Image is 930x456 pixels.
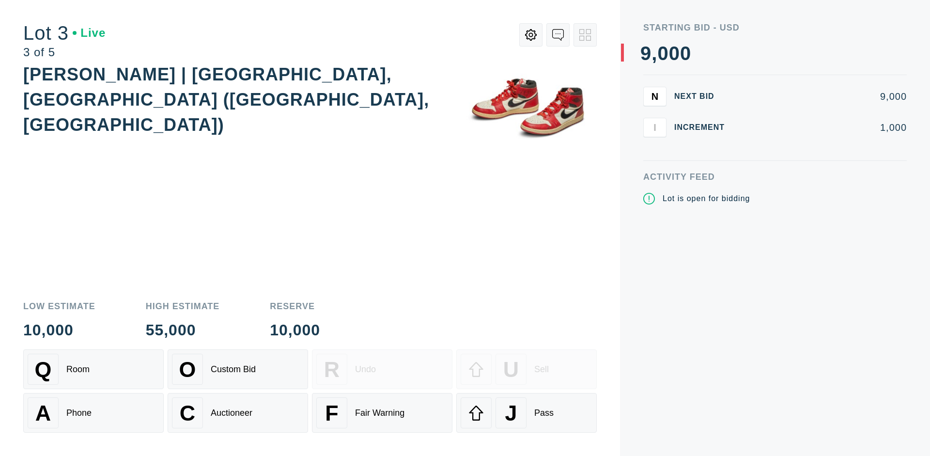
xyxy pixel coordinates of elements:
[355,364,376,375] div: Undo
[211,408,252,418] div: Auctioneer
[35,401,51,425] span: A
[669,44,680,63] div: 0
[23,349,164,389] button: QRoom
[651,91,658,102] span: N
[270,322,320,338] div: 10,000
[503,357,519,382] span: U
[23,64,429,135] div: [PERSON_NAME] | [GEOGRAPHIC_DATA], [GEOGRAPHIC_DATA] ([GEOGRAPHIC_DATA], [GEOGRAPHIC_DATA])
[456,393,597,433] button: JPass
[643,173,907,181] div: Activity Feed
[180,401,195,425] span: C
[168,393,308,433] button: CAuctioneer
[23,23,106,43] div: Lot 3
[35,357,52,382] span: Q
[325,401,338,425] span: F
[651,44,657,237] div: ,
[643,23,907,32] div: Starting Bid - USD
[211,364,256,375] div: Custom Bid
[680,44,691,63] div: 0
[674,93,732,100] div: Next Bid
[168,349,308,389] button: OCustom Bid
[740,92,907,101] div: 9,000
[146,322,220,338] div: 55,000
[270,302,320,311] div: Reserve
[657,44,668,63] div: 0
[653,122,656,133] span: I
[324,357,340,382] span: R
[66,408,92,418] div: Phone
[643,87,666,106] button: N
[179,357,196,382] span: O
[355,408,404,418] div: Fair Warning
[73,27,106,39] div: Live
[23,47,106,58] div: 3 of 5
[66,364,90,375] div: Room
[534,364,549,375] div: Sell
[663,193,750,204] div: Lot is open for bidding
[643,118,666,137] button: I
[456,349,597,389] button: USell
[740,123,907,132] div: 1,000
[312,393,452,433] button: FFair Warning
[640,44,651,63] div: 9
[312,349,452,389] button: RUndo
[534,408,554,418] div: Pass
[23,393,164,433] button: APhone
[23,322,95,338] div: 10,000
[505,401,517,425] span: J
[674,124,732,131] div: Increment
[23,302,95,311] div: Low Estimate
[146,302,220,311] div: High Estimate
